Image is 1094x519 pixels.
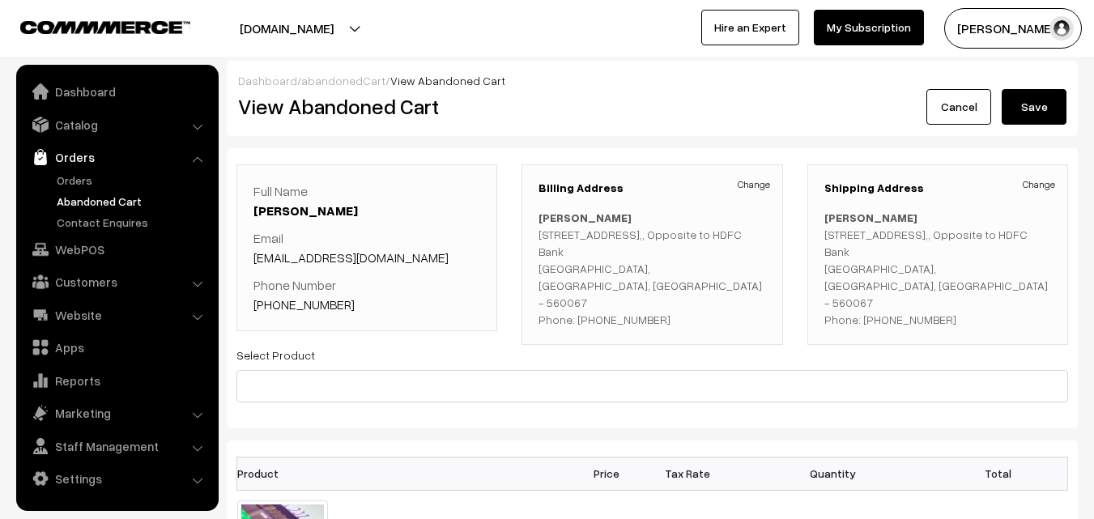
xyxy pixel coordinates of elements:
p: [STREET_ADDRESS],, Opposite to HDFC Bank [GEOGRAPHIC_DATA], [GEOGRAPHIC_DATA], [GEOGRAPHIC_DATA] ... [824,209,1051,328]
a: Staff Management [20,432,213,461]
th: Tax Rate [647,457,728,490]
a: COMMMERCE [20,16,162,36]
a: My Subscription [814,10,924,45]
a: Dashboard [20,77,213,106]
a: Abandoned Cart [53,193,213,210]
a: Settings [20,464,213,493]
p: [STREET_ADDRESS],, Opposite to HDFC Bank [GEOGRAPHIC_DATA], [GEOGRAPHIC_DATA], [GEOGRAPHIC_DATA] ... [538,209,765,328]
a: Hire an Expert [701,10,799,45]
a: [PERSON_NAME] [253,202,358,219]
a: Contact Enquires [53,214,213,231]
p: Full Name [253,181,480,220]
a: Cancel [926,89,991,125]
img: user [1049,16,1074,40]
div: / / [238,72,1066,89]
a: Apps [20,333,213,362]
a: Orders [20,143,213,172]
a: abandonedCart [301,74,385,87]
p: Email [253,228,480,267]
a: Dashboard [238,74,297,87]
a: WebPOS [20,235,213,264]
h3: Billing Address [538,181,765,195]
th: Total [939,457,1020,490]
b: [PERSON_NAME] [538,211,632,224]
a: [PHONE_NUMBER] [253,296,355,313]
button: [DOMAIN_NAME] [183,8,390,49]
a: Catalog [20,110,213,139]
a: [EMAIL_ADDRESS][DOMAIN_NAME] [253,249,449,266]
th: Quantity [728,457,939,490]
a: Change [738,177,770,192]
h3: Shipping Address [824,181,1051,195]
label: Select Product [236,347,315,364]
a: Marketing [20,398,213,428]
a: Website [20,300,213,330]
p: Phone Number [253,275,480,314]
h2: View Abandoned Cart [238,94,641,119]
a: Orders [53,172,213,189]
a: Change [1023,177,1055,192]
img: COMMMERCE [20,21,190,33]
a: Reports [20,366,213,395]
button: [PERSON_NAME] [944,8,1082,49]
th: Product [237,457,338,490]
button: Save [1002,89,1066,125]
a: Customers [20,267,213,296]
b: [PERSON_NAME] [824,211,917,224]
span: View Abandoned Cart [390,74,505,87]
th: Price [566,457,647,490]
